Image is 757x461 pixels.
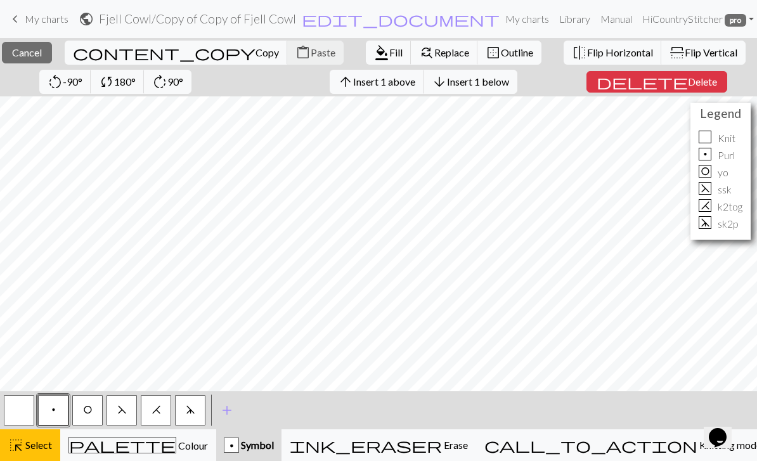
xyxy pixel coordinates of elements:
button: Copy [65,41,288,65]
button: Flip Vertical [661,41,746,65]
span: flip [668,45,686,60]
span: sk2p [186,405,195,415]
span: sync [99,73,114,91]
p: yo [718,165,728,180]
button: d [175,395,205,425]
span: keyboard_arrow_left [8,10,23,28]
span: public [79,10,94,28]
button: Flip Horizontal [564,41,662,65]
button: Cancel [2,42,52,63]
button: 90° [144,70,191,94]
span: rotate_left [48,73,63,91]
button: Insert 1 above [330,70,424,94]
span: content_copy [73,44,256,62]
span: Delete [688,75,717,88]
button: Fill [366,41,411,65]
span: add [219,401,235,419]
span: arrow_downward [432,73,447,91]
span: Purl [51,405,56,415]
span: Select [23,439,52,451]
button: Erase [281,429,476,461]
button: p Symbol [216,429,281,461]
p: k2tog [718,199,742,214]
a: My charts [8,8,68,30]
button: Insert 1 below [424,70,517,94]
p: Knit [718,131,735,146]
button: 180° [91,70,145,94]
div: H [699,199,711,212]
span: flip [572,44,587,62]
span: border_outer [486,44,501,62]
h4: Legend [694,106,747,120]
span: Flip Horizontal [587,46,653,58]
button: p [38,395,68,425]
p: Purl [718,148,735,163]
span: 180° [114,75,136,88]
div: F [699,182,711,195]
span: ink_eraser [290,436,442,454]
span: 90° [167,75,183,88]
button: Replace [411,41,478,65]
span: rotate_right [152,73,167,91]
span: Cancel [12,46,42,58]
div: d [699,216,711,229]
span: ssk [117,405,127,415]
a: Library [554,6,595,32]
button: Outline [477,41,541,65]
button: Delete [586,71,727,93]
span: arrow_upward [338,73,353,91]
span: format_color_fill [374,44,389,62]
p: sk2p [718,216,739,231]
span: Insert 1 above [353,75,415,88]
span: Copy [256,46,279,58]
span: My charts [25,13,68,25]
p: ssk [718,182,732,197]
div: O [699,165,711,178]
a: Manual [595,6,637,32]
span: find_replace [419,44,434,62]
button: H [141,395,171,425]
span: palette [69,436,176,454]
span: yo [83,405,93,415]
span: highlight_alt [8,436,23,454]
span: Fill [389,46,403,58]
span: Colour [176,439,208,451]
span: Erase [442,439,468,451]
span: Symbol [239,439,274,451]
div: p [224,438,238,453]
iframe: chat widget [704,410,744,448]
h2: Fjell Cowl / Copy of Copy of Fjell Cowl [99,11,296,26]
span: -90° [63,75,82,88]
span: pro [725,14,746,27]
button: -90° [39,70,91,94]
button: F [107,395,137,425]
button: O [72,395,103,425]
div: p [699,148,711,160]
span: edit_document [302,10,500,28]
span: call_to_action [484,436,697,454]
span: k2tog [152,405,161,415]
span: Flip Vertical [685,46,737,58]
span: Outline [501,46,533,58]
span: Insert 1 below [447,75,509,88]
span: delete [597,73,688,91]
a: My charts [500,6,554,32]
span: Replace [434,46,469,58]
button: Colour [60,429,216,461]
